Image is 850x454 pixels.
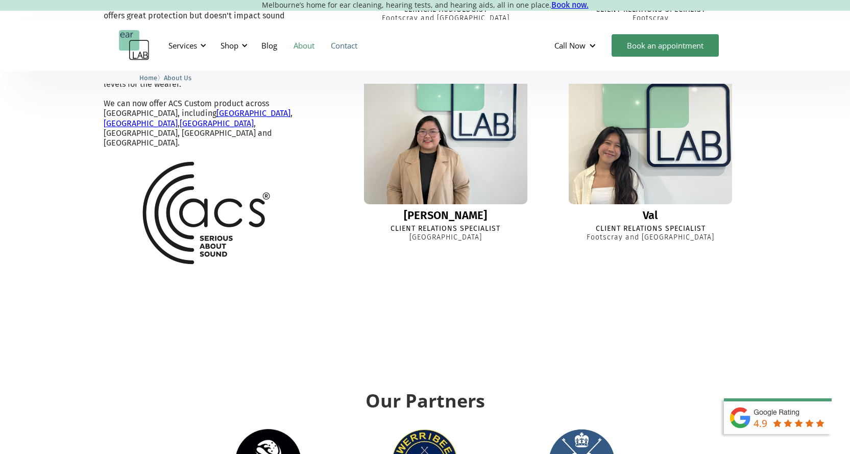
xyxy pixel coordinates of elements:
span: Home [139,74,157,82]
a: home [119,30,150,61]
span: About Us [164,74,191,82]
a: Blog [253,31,285,60]
a: ValValClient Relations SpecialistFootscray and [GEOGRAPHIC_DATA] [554,41,746,242]
a: About [285,31,323,60]
div: Call Now [554,40,586,51]
div: Footscray [633,14,669,23]
div: [PERSON_NAME] [404,209,487,222]
a: About Us [164,73,191,82]
h2: Our Partners [104,391,747,411]
img: Val [569,41,732,204]
div: Footscray and [GEOGRAPHIC_DATA] [587,233,714,242]
img: Mina [364,41,527,204]
a: Contact [323,31,366,60]
div: Call Now [546,30,606,61]
a: Mina[PERSON_NAME]Client Relations Specialist[GEOGRAPHIC_DATA] [350,41,542,242]
div: Services [162,30,209,61]
div: Client Relations Specialist [596,225,706,233]
div: Val [643,209,658,222]
div: Client Relations Specialist [391,225,500,233]
a: [GEOGRAPHIC_DATA] [104,118,178,128]
div: Footscray and [GEOGRAPHIC_DATA] [382,14,509,23]
a: [GEOGRAPHIC_DATA] [180,118,254,128]
li: 〉 [139,73,164,83]
div: Shop [221,40,238,51]
img: ACS logo [140,148,271,278]
a: [GEOGRAPHIC_DATA] [216,108,290,118]
div: Services [168,40,197,51]
a: Home [139,73,157,82]
a: Book an appointment [612,34,719,57]
div: Shop [214,30,251,61]
div: [GEOGRAPHIC_DATA] [409,233,482,242]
